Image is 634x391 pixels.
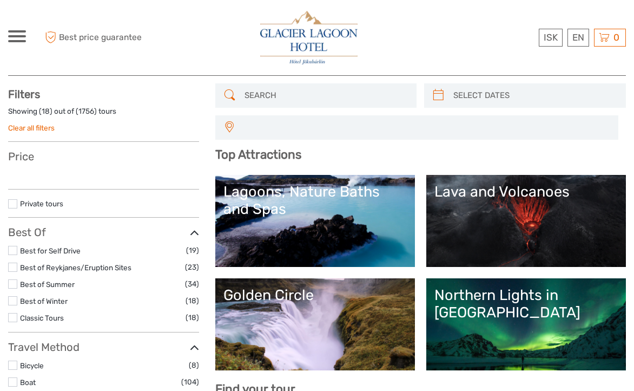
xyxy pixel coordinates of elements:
[20,199,63,208] a: Private tours
[181,376,199,388] span: (104)
[434,183,618,259] a: Lava and Volcanoes
[78,106,94,116] label: 1756
[434,183,618,200] div: Lava and Volcanoes
[8,226,199,239] h3: Best Of
[186,244,199,257] span: (19)
[20,263,131,272] a: Best of Reykjanes/Eruption Sites
[185,278,199,290] span: (34)
[8,106,199,123] div: Showing ( ) out of ( ) tours
[223,183,407,218] div: Lagoons, Nature Baths and Spas
[434,286,618,322] div: Northern Lights in [GEOGRAPHIC_DATA]
[223,286,407,362] a: Golden Circle
[20,297,68,305] a: Best of Winter
[567,29,589,47] div: EN
[449,86,620,105] input: SELECT DATES
[186,295,199,307] span: (18)
[434,286,618,362] a: Northern Lights in [GEOGRAPHIC_DATA]
[20,314,64,322] a: Classic Tours
[20,378,36,387] a: Boat
[42,29,163,47] span: Best price guarantee
[20,361,44,370] a: Bicycle
[42,106,50,116] label: 18
[20,280,75,289] a: Best of Summer
[8,88,40,101] strong: Filters
[544,32,558,43] span: ISK
[215,147,301,162] b: Top Attractions
[185,261,199,273] span: (23)
[223,183,407,259] a: Lagoons, Nature Baths and Spas
[240,86,412,105] input: SEARCH
[8,150,199,163] h3: Price
[260,11,358,64] img: 2790-86ba44ba-e5e5-4a53-8ab7-28051417b7bc_logo_big.jpg
[186,311,199,324] span: (18)
[189,359,199,372] span: (8)
[8,341,199,354] h3: Travel Method
[223,286,407,304] div: Golden Circle
[612,32,621,43] span: 0
[8,123,55,132] a: Clear all filters
[20,246,81,255] a: Best for Self Drive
